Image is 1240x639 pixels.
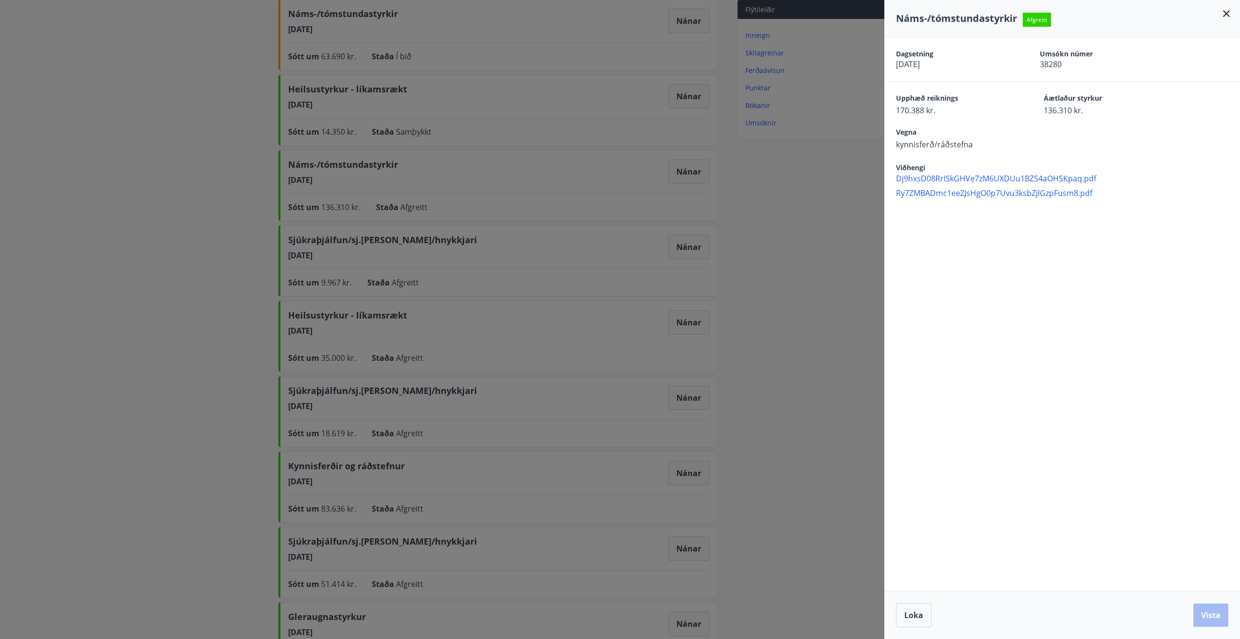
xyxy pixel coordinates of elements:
span: Ry7ZMBADmc1eeZJsHgO0p7Uvu3ksbZjlGzpFusm8.pdf [896,188,1240,198]
span: Vegna [896,127,1010,139]
span: kynnisferð/ráðstefna [896,139,1010,150]
span: Umsókn númer [1040,49,1150,59]
span: [DATE] [896,59,1006,70]
span: Áætlaður styrkur [1044,93,1157,105]
span: 136.310 kr. [1044,105,1157,116]
span: Afgreitt [1023,13,1051,27]
span: Upphæð reiknings [896,93,1010,105]
span: Dj9hxsD08RrISkGHVe7zM6UXDUu1BZS4aOHSKpaq.pdf [896,173,1240,184]
button: Loka [896,603,931,627]
span: Dagsetning [896,49,1006,59]
span: Náms-/tómstundastyrkir [896,12,1017,25]
span: 38280 [1040,59,1150,70]
span: Viðhengi [896,163,925,172]
span: Loka [904,610,923,621]
span: 170.388 kr. [896,105,1010,116]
